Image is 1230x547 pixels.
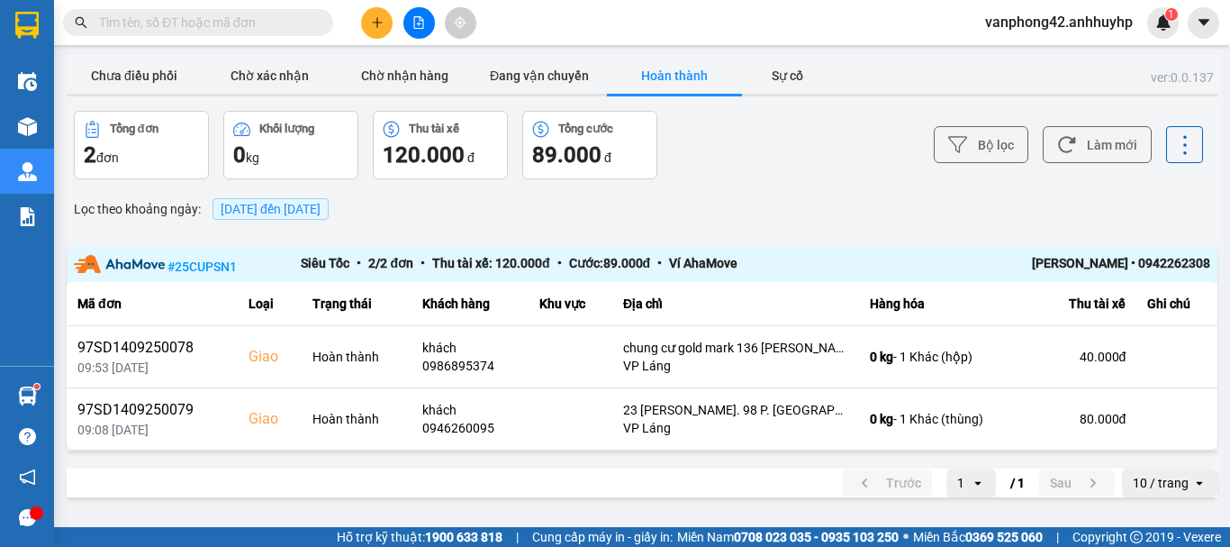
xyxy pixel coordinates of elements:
span: • [550,256,569,270]
span: Miền Bắc [913,527,1043,547]
div: 80.000 đ [1050,410,1126,428]
span: 0 [233,142,246,168]
button: Thu tài xế120.000 đ [373,111,508,179]
div: Khối lượng [259,123,314,135]
svg: open [1192,476,1207,490]
span: / 1 [1010,472,1025,494]
span: message [19,509,36,526]
img: partner-logo [74,255,165,273]
div: Siêu Tốc 2 / 2 đơn Thu tài xế: 120.000 đ Cước: 89.000 đ Ví AhaMove [301,253,982,276]
th: Hàng hóa [859,282,1039,326]
span: vanphong42.anhhuyhp [971,11,1147,33]
div: Hoàn thành [312,348,401,366]
th: Địa chỉ [612,282,859,326]
div: Hoàn thành [312,410,401,428]
span: 1 [1168,8,1174,21]
th: Loại [238,282,302,326]
span: Miền Nam [677,527,899,547]
div: Thu tài xế [409,123,459,135]
strong: 0369 525 060 [965,530,1043,544]
div: kg [233,141,348,169]
div: chung cư gold mark 136 [PERSON_NAME] . [GEOGRAPHIC_DATA] [623,339,848,357]
span: 120.000 [383,142,465,168]
div: đ [532,141,647,169]
img: warehouse-icon [18,162,37,181]
span: | [516,527,519,547]
div: đơn [84,141,199,169]
th: Mã đơn [67,282,238,326]
img: warehouse-icon [18,387,37,406]
div: Giao [249,346,291,368]
span: | [1056,527,1059,547]
button: Hoàn thành [607,58,742,94]
div: 97SD1409250079 [77,399,227,421]
span: aim [454,16,466,29]
button: Tổng cước89.000 đ [522,111,657,179]
img: warehouse-icon [18,72,37,91]
button: aim [445,7,476,39]
img: logo [8,71,100,163]
strong: CHUYỂN PHÁT NHANH VIP ANH HUY [112,14,247,73]
button: Chưa điều phối [67,58,202,94]
strong: 0708 023 035 - 0935 103 250 [734,530,899,544]
button: next page. current page 1 / 1 [1039,470,1115,497]
span: Hỗ trợ kỹ thuật: [337,527,502,547]
div: 23 [PERSON_NAME]. 98 P. [GEOGRAPHIC_DATA], [GEOGRAPHIC_DATA], [GEOGRAPHIC_DATA], [GEOGRAPHIC_DATA... [623,401,848,419]
sup: 1 [34,384,40,389]
input: Selected 10 / trang. [1190,474,1192,492]
button: Chờ nhận hàng [337,58,472,94]
th: Khách hàng [412,282,528,326]
button: Tổng đơn2đơn [74,111,209,179]
button: Bộ lọc [934,126,1028,163]
button: Chờ xác nhận [202,58,337,94]
span: Cung cấp máy in - giấy in: [532,527,673,547]
div: Tổng đơn [110,123,158,135]
span: 15/09/2025 đến 15/09/2025 [221,202,321,216]
span: • [650,256,669,270]
div: 10 / trang [1133,474,1189,492]
button: Sự cố [742,58,832,94]
button: file-add [403,7,435,39]
span: Lọc theo khoảng ngày : [74,199,201,219]
span: • [413,256,432,270]
div: Thu tài xế [1050,293,1126,315]
th: Ghi chú [1136,282,1217,326]
div: khách [422,401,517,419]
span: # 25CUPSN1 [167,259,237,273]
span: 89.000 [532,142,601,168]
div: 97SD1409250078 [77,337,227,359]
span: [DATE] đến [DATE] [213,198,329,220]
div: 0946260095 [422,419,517,437]
span: Chuyển phát nhanh: [GEOGRAPHIC_DATA] - [GEOGRAPHIC_DATA] [102,77,258,141]
div: 09:53 [DATE] [77,359,227,377]
div: Giao [249,408,291,430]
span: caret-down [1196,14,1212,31]
button: caret-down [1188,7,1219,39]
button: Khối lượng0kg [223,111,358,179]
span: copyright [1130,531,1143,543]
div: 0986895374 [422,357,517,375]
span: plus [371,16,384,29]
sup: 1 [1165,8,1178,21]
button: Đang vận chuyển [472,58,607,94]
span: notification [19,469,36,486]
img: solution-icon [18,207,37,226]
div: - 1 Khác (hộp) [870,348,1028,366]
img: icon-new-feature [1155,14,1171,31]
span: file-add [412,16,425,29]
span: 0 kg [870,412,893,426]
span: 0 kg [870,350,893,364]
button: plus [361,7,393,39]
div: [PERSON_NAME] • 0942262308 [983,253,1210,276]
th: Khu vực [529,282,612,326]
div: VP Láng [623,419,848,437]
span: search [75,16,87,29]
div: 1 [957,474,964,492]
div: Tổng cước [558,123,613,135]
span: • [349,256,368,270]
div: 40.000 đ [1050,348,1126,366]
span: 2 [84,142,96,168]
button: Làm mới [1043,126,1152,163]
div: 09:08 [DATE] [77,421,227,439]
svg: open [971,476,985,490]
